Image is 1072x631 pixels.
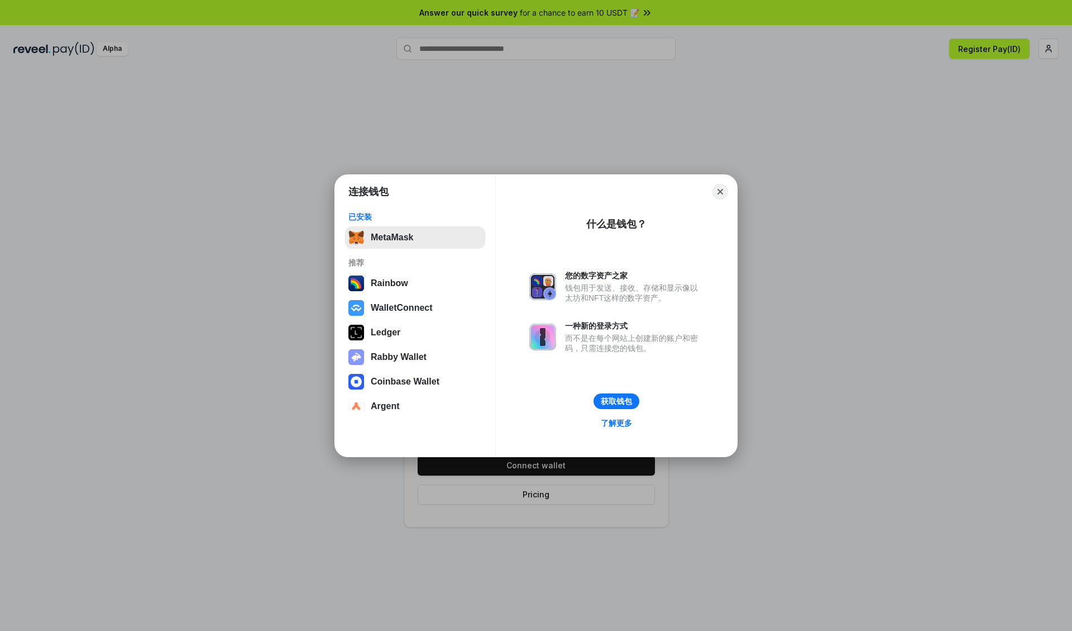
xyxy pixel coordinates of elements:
[586,217,647,231] div: 什么是钱包？
[348,349,364,365] img: svg+xml,%3Csvg%20xmlns%3D%22http%3A%2F%2Fwww.w3.org%2F2000%2Fsvg%22%20fill%3D%22none%22%20viewBox...
[345,346,485,368] button: Rabby Wallet
[601,418,632,428] div: 了解更多
[565,283,703,303] div: 钱包用于发送、接收、存储和显示像以太坊和NFT这样的数字资产。
[712,184,728,200] button: Close
[348,230,364,245] img: svg+xml,%3Csvg%20fill%3D%22none%22%20height%3D%2233%22%20viewBox%3D%220%200%2035%2033%22%20width%...
[348,276,364,291] img: svg+xml,%3Csvg%20width%3D%22120%22%20height%3D%22120%22%20viewBox%3D%220%200%20120%20120%22%20fil...
[371,233,413,243] div: MetaMask
[345,226,485,249] button: MetaMask
[345,272,485,295] button: Rainbow
[348,325,364,340] img: svg+xml,%3Csvg%20xmlns%3D%22http%3A%2F%2Fwww.w3.org%2F2000%2Fsvg%22%20width%3D%2228%22%20height%3...
[348,374,364,390] img: svg+xml,%3Csvg%20width%3D%2228%22%20height%3D%2228%22%20viewBox%3D%220%200%2028%2028%22%20fill%3D...
[371,303,433,313] div: WalletConnect
[565,321,703,331] div: 一种新的登录方式
[371,401,400,411] div: Argent
[348,185,389,198] h1: 连接钱包
[529,324,556,350] img: svg+xml,%3Csvg%20xmlns%3D%22http%3A%2F%2Fwww.w3.org%2F2000%2Fsvg%22%20fill%3D%22none%22%20viewBox...
[601,396,632,406] div: 获取钱包
[529,273,556,300] img: svg+xml,%3Csvg%20xmlns%3D%22http%3A%2F%2Fwww.w3.org%2F2000%2Fsvg%22%20fill%3D%22none%22%20viewBox...
[371,328,400,338] div: Ledger
[371,352,427,362] div: Rabby Wallet
[345,371,485,393] button: Coinbase Wallet
[371,278,408,288] div: Rainbow
[348,398,364,414] img: svg+xml,%3Csvg%20width%3D%2228%22%20height%3D%2228%22%20viewBox%3D%220%200%2028%2028%22%20fill%3D...
[565,333,703,353] div: 而不是在每个网站上创建新的账户和密码，只需连接您的钱包。
[371,377,439,387] div: Coinbase Wallet
[348,300,364,316] img: svg+xml,%3Csvg%20width%3D%2228%22%20height%3D%2228%22%20viewBox%3D%220%200%2028%2028%22%20fill%3D...
[348,212,482,222] div: 已安装
[345,297,485,319] button: WalletConnect
[594,416,639,430] a: 了解更多
[345,321,485,344] button: Ledger
[345,395,485,417] button: Argent
[594,393,639,409] button: 获取钱包
[565,271,703,281] div: 您的数字资产之家
[348,258,482,268] div: 推荐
